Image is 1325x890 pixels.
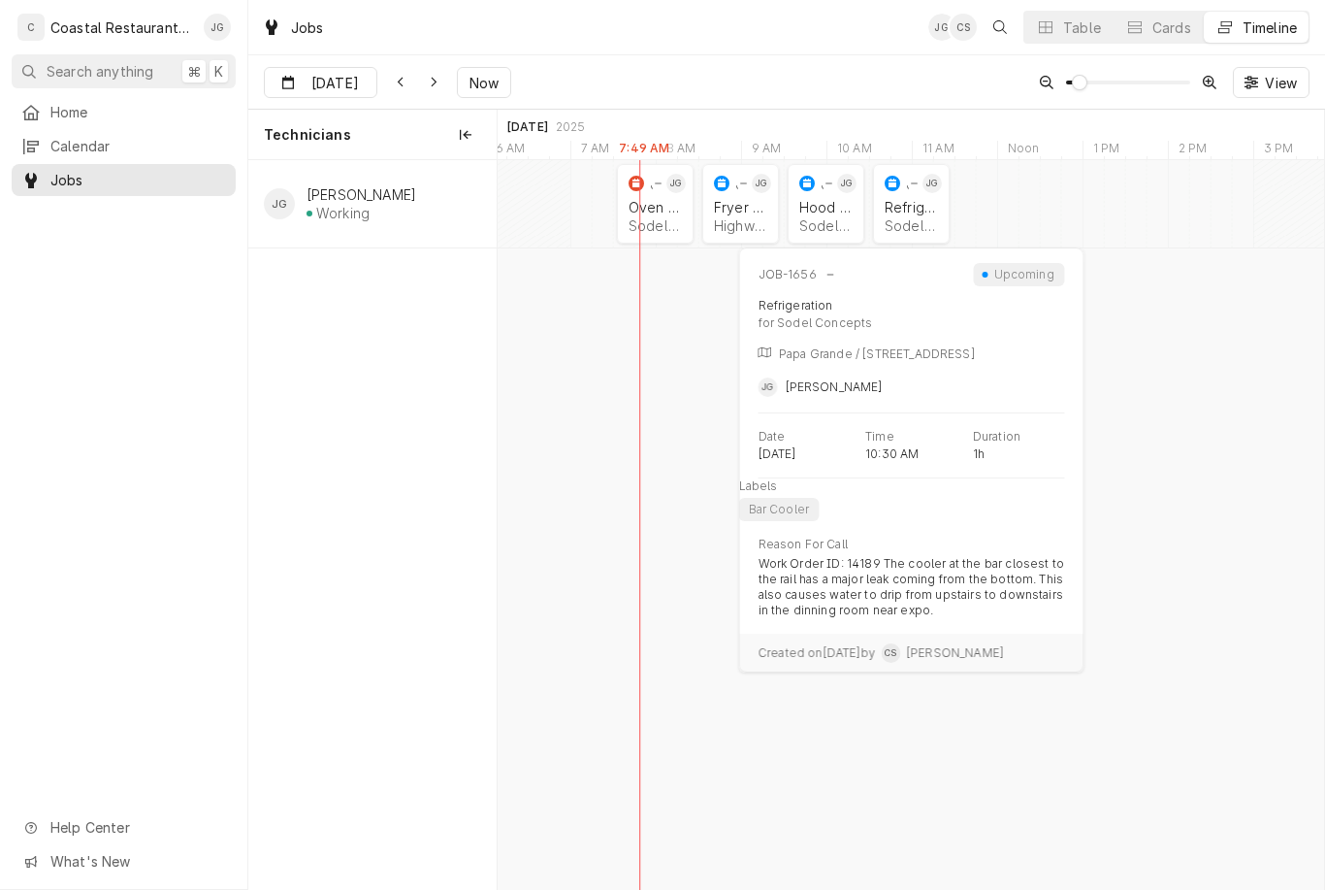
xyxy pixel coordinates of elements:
a: Go to Help Center [12,811,236,843]
div: Sodel Concepts | Lewes, 19958 [629,217,682,234]
div: James Gatton's Avatar [837,174,856,193]
div: 2025 [556,119,586,135]
div: James Gatton's Avatar [204,14,231,41]
div: CS [881,643,900,663]
p: 10:30 AM [865,446,919,462]
div: [PERSON_NAME] [307,186,416,203]
span: Created on [DATE] by [759,645,876,661]
div: Fryer Repair [714,199,767,215]
div: Coastal Restaurant Repair [50,17,193,38]
div: Refrigeration [885,199,938,215]
span: [PERSON_NAME] [786,379,883,394]
p: Labels [739,478,778,494]
div: JOB-1653 [821,176,824,192]
div: Cards [1152,17,1191,38]
span: Now [466,73,502,93]
div: Sodel Concepts | [GEOGRAPHIC_DATA], 19975 [885,217,938,234]
div: JOB-1656 [906,176,909,192]
div: Hood Repair [799,199,853,215]
div: 11 AM [912,141,964,162]
span: Technicians [264,125,351,145]
div: JG [264,188,295,219]
div: Refrigeration [759,298,833,313]
p: Time [865,429,894,445]
div: JG [204,14,231,41]
div: Highwater Managment | [GEOGRAPHIC_DATA], 19966 [714,217,767,234]
span: View [1261,73,1301,93]
div: James Gatton's Avatar [928,14,955,41]
span: K [214,61,223,82]
div: 2 PM [1168,141,1217,162]
div: JG [666,174,686,193]
div: JOB-1650 [650,176,653,192]
span: Search anything [47,61,153,82]
div: 9 AM [741,141,792,162]
div: [DATE] [507,119,548,135]
button: Now [457,67,511,98]
p: Duration [973,429,1020,445]
span: ⌘ [187,61,201,82]
div: JOB-1655 [735,176,738,192]
div: Chris Sockriter's Avatar [950,14,977,41]
div: James Gatton's Avatar [759,378,778,397]
span: What's New [50,851,224,872]
p: Work Order ID: 14189 The cooler at the bar closest to the rail has a major leak coming from the b... [759,556,1065,618]
div: left [248,160,497,890]
p: Date [759,429,786,445]
div: James Gatton's Avatar [666,174,686,193]
p: Reason For Call [759,537,848,552]
a: Go to What's New [12,845,236,877]
div: for Sodel Concepts [759,315,1065,331]
div: Upcoming [991,267,1057,282]
button: [DATE] [264,67,377,98]
a: Home [12,96,236,128]
button: View [1233,67,1309,98]
div: 7 AM [570,141,620,162]
span: [PERSON_NAME] [906,645,1003,661]
p: [DATE] [759,446,796,462]
span: Help Center [50,817,224,838]
div: 3 PM [1253,141,1304,162]
div: Timeline [1243,17,1297,38]
div: 1 PM [1083,141,1130,162]
div: JOB-1656 [759,267,817,282]
div: normal [498,160,1324,890]
div: James Gatton's Avatar [922,174,942,193]
div: Oven Repair [629,199,682,215]
p: Papa Grande / [STREET_ADDRESS] [779,346,975,362]
div: 10 AM [826,141,882,162]
div: CS [950,14,977,41]
div: C [17,14,45,41]
div: Sodel Concepts | Lewes, 19958 [799,217,853,234]
div: JG [837,174,856,193]
div: James Gatton's Avatar [264,188,295,219]
p: 1h [973,446,985,462]
button: Search anything⌘K [12,54,236,88]
div: JG [928,14,955,41]
a: Jobs [12,164,236,196]
div: Technicians column. SPACE for context menu [248,110,497,160]
a: Calendar [12,130,236,162]
span: Calendar [50,136,226,156]
div: Working [316,205,370,221]
div: Noon [997,141,1050,162]
div: JG [752,174,771,193]
label: 7:49 AM [619,141,669,156]
div: Bar Cooler [747,502,812,517]
span: Home [50,102,226,122]
button: Open search [985,12,1016,43]
span: Jobs [50,170,226,190]
div: Chris Sockriter's Avatar [881,643,900,663]
div: JG [759,378,778,397]
div: Table [1063,17,1101,38]
div: James Gatton's Avatar [752,174,771,193]
div: JG [922,174,942,193]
